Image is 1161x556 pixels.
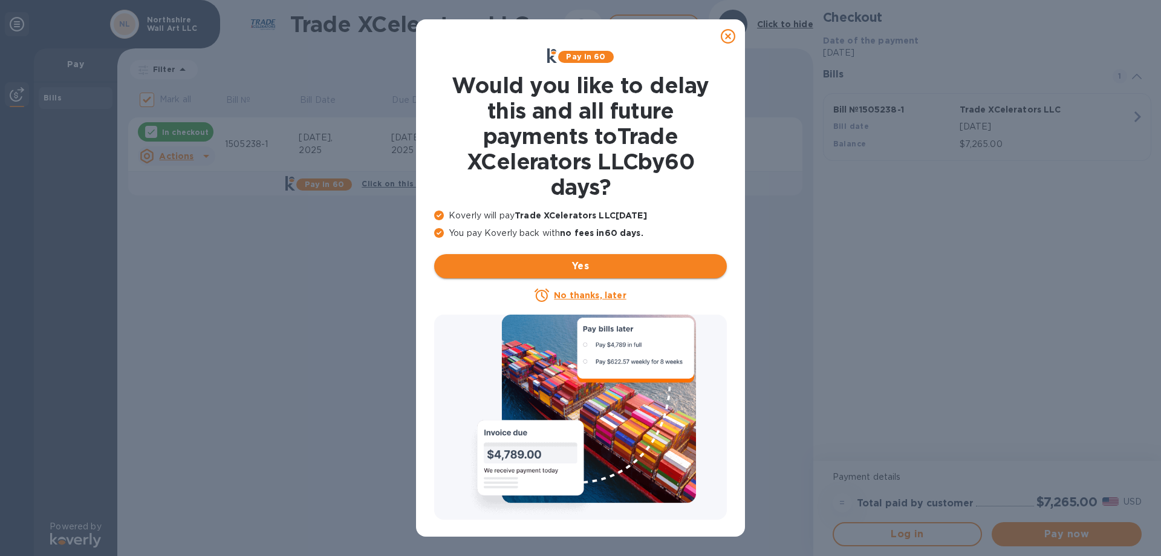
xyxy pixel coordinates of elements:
[434,73,727,200] h1: Would you like to delay this and all future payments to Trade XCelerators LLC by 60 days ?
[434,254,727,278] button: Yes
[554,290,626,300] u: No thanks, later
[560,228,643,238] b: no fees in 60 days .
[434,209,727,222] p: Koverly will pay
[566,52,605,61] b: Pay in 60
[434,227,727,240] p: You pay Koverly back with
[444,259,717,273] span: Yes
[515,211,647,220] b: Trade XCelerators LLC [DATE]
